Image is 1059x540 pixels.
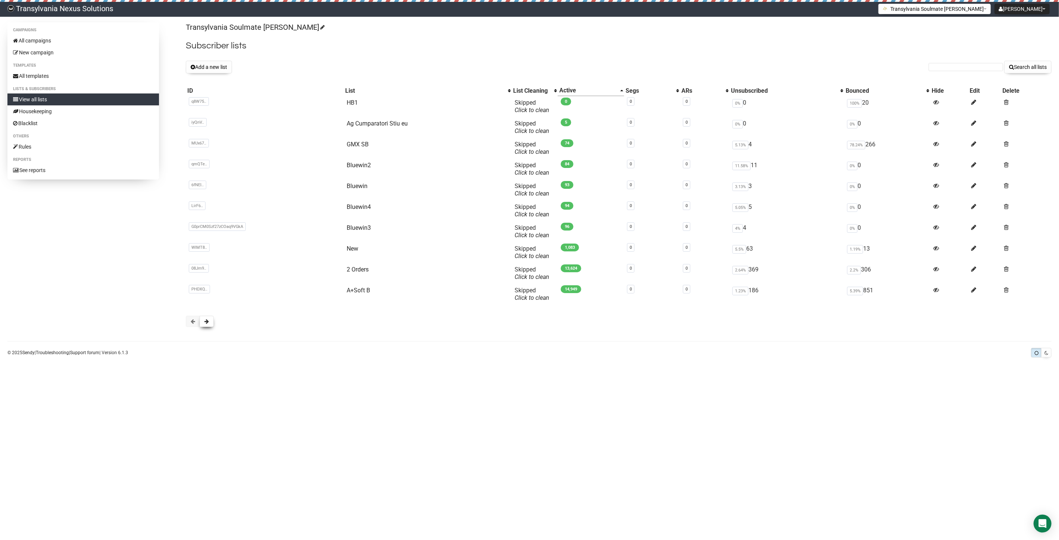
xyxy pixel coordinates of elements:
[7,47,159,58] a: New campaign
[515,245,549,260] span: Skipped
[969,85,1001,96] th: Edit: No sort applied, sorting is disabled
[732,245,746,254] span: 5.5%
[970,87,1000,95] div: Edit
[186,23,324,32] a: Transylvania Soulmate [PERSON_NAME]
[515,120,549,134] span: Skipped
[846,87,923,95] div: Bounced
[630,245,632,250] a: 0
[189,118,207,127] span: iyQnV..
[847,120,858,128] span: 0%
[7,132,159,141] li: Others
[1001,85,1052,96] th: Delete: No sort applied, sorting is disabled
[515,99,549,114] span: Skipped
[729,221,844,242] td: 4
[847,182,858,191] span: 0%
[844,117,930,138] td: 0
[686,266,688,271] a: 0
[189,97,209,106] span: q8W75..
[7,164,159,176] a: See reports
[630,203,632,208] a: 0
[847,162,858,170] span: 0%
[515,273,549,280] a: Click to clean
[686,162,688,166] a: 0
[7,155,159,164] li: Reports
[844,284,930,305] td: 851
[22,350,35,355] a: Sendy
[515,190,549,197] a: Click to clean
[732,224,743,233] span: 4%
[515,252,549,260] a: Click to clean
[558,85,624,96] th: Active: Ascending sort applied, activate to apply a descending sort
[729,242,844,263] td: 63
[515,141,549,155] span: Skipped
[515,211,549,218] a: Click to clean
[729,200,844,221] td: 5
[844,180,930,200] td: 0
[626,87,672,95] div: Segs
[561,244,579,251] span: 1,083
[515,294,549,301] a: Click to clean
[681,87,722,95] div: ARs
[732,162,751,170] span: 11.58%
[1034,515,1052,533] div: Open Intercom Messenger
[561,181,573,189] span: 93
[515,169,549,176] a: Click to clean
[513,87,550,95] div: List Cleaning
[680,85,729,96] th: ARs: No sort applied, activate to apply an ascending sort
[844,159,930,180] td: 0
[847,287,863,295] span: 5.39%
[732,266,748,274] span: 2.64%
[189,181,206,189] span: 6fNEI..
[729,159,844,180] td: 11
[7,349,128,357] p: © 2025 | | | Version 6.1.3
[189,222,246,231] span: G0prCM0Szf27zCOaq9VGkA
[561,285,581,293] span: 14,949
[686,182,688,187] a: 0
[559,87,617,94] div: Active
[347,162,371,169] a: Bluewin2
[732,287,748,295] span: 1.23%
[844,96,930,117] td: 20
[189,243,210,252] span: WlMT8..
[347,266,369,273] a: 2 Orders
[70,350,99,355] a: Support forum
[186,61,232,73] button: Add a new list
[347,182,368,190] a: Bluewin
[7,85,159,93] li: Lists & subscribers
[844,138,930,159] td: 266
[561,139,573,147] span: 74
[7,35,159,47] a: All campaigns
[515,127,549,134] a: Click to clean
[729,180,844,200] td: 3
[515,107,549,114] a: Click to clean
[932,87,967,95] div: Hide
[189,285,210,293] span: PHDXQ..
[729,96,844,117] td: 0
[847,245,863,254] span: 1.19%
[686,287,688,292] a: 0
[686,99,688,104] a: 0
[7,70,159,82] a: All templates
[729,284,844,305] td: 186
[515,148,549,155] a: Click to clean
[7,5,14,12] img: 586cc6b7d8bc403f0c61b981d947c989
[686,224,688,229] a: 0
[7,26,159,35] li: Campaigns
[630,287,632,292] a: 0
[36,350,69,355] a: Troubleshooting
[630,120,632,125] a: 0
[515,182,549,197] span: Skipped
[731,87,837,95] div: Unsubscribed
[7,105,159,117] a: Housekeeping
[732,182,748,191] span: 3.13%
[732,120,743,128] span: 0%
[624,85,680,96] th: Segs: No sort applied, activate to apply an ascending sort
[882,6,888,12] img: 1.png
[732,99,743,108] span: 0%
[347,245,358,252] a: New
[844,242,930,263] td: 13
[630,141,632,146] a: 0
[561,264,581,272] span: 13,624
[686,245,688,250] a: 0
[630,182,632,187] a: 0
